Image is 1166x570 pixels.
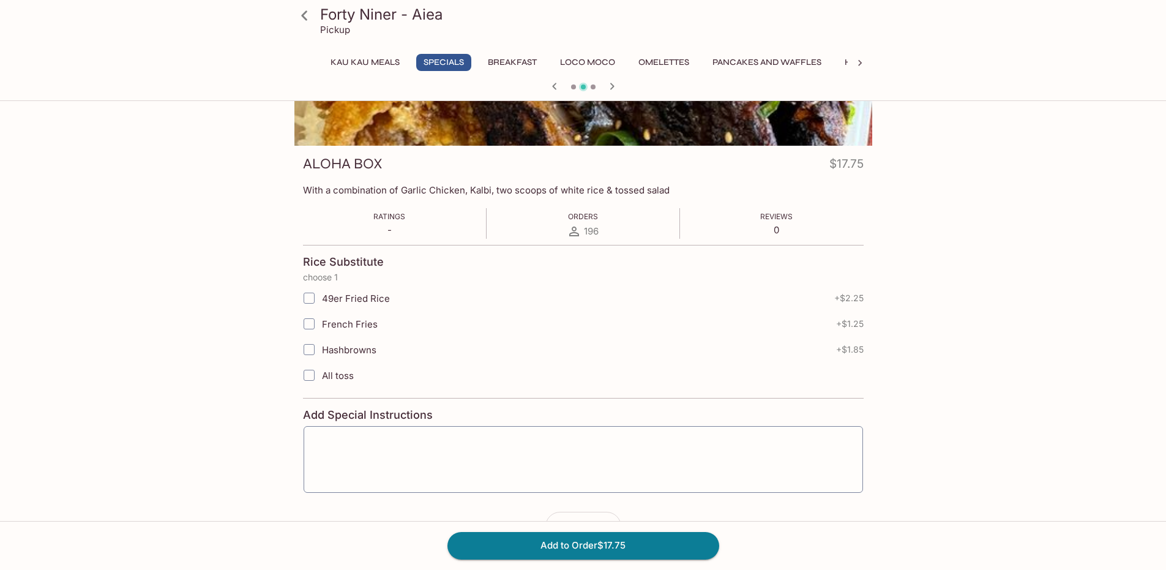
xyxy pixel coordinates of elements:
h3: Forty Niner - Aiea [320,5,867,24]
p: choose 1 [303,272,864,282]
span: 49er Fried Rice [322,293,390,304]
span: + $1.25 [836,319,864,329]
p: With a combination of Garlic Chicken, Kalbi, two scoops of white rice & tossed salad [303,184,864,196]
span: Reviews [760,212,793,221]
span: Orders [568,212,598,221]
button: Loco Moco [553,54,622,71]
h4: Rice Substitute [303,255,384,269]
span: All toss [322,370,354,381]
button: Kau Kau Meals [324,54,406,71]
p: Pickup [320,24,350,36]
span: + $2.25 [834,293,864,303]
button: Add to Order$17.75 [447,532,719,559]
p: - [373,224,405,236]
span: 196 [584,225,599,237]
h3: ALOHA BOX [303,154,383,173]
span: Ratings [373,212,405,221]
span: French Fries [322,318,378,330]
p: 0 [760,224,793,236]
button: Breakfast [481,54,544,71]
span: Hashbrowns [322,344,376,356]
span: 1 [581,520,585,533]
span: + $1.85 [836,345,864,354]
h4: Add Special Instructions [303,408,864,422]
button: Hawaiian Style French Toast [838,54,989,71]
h4: $17.75 [829,154,864,178]
button: Pancakes and Waffles [706,54,828,71]
button: Omelettes [632,54,696,71]
button: Specials [416,54,471,71]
